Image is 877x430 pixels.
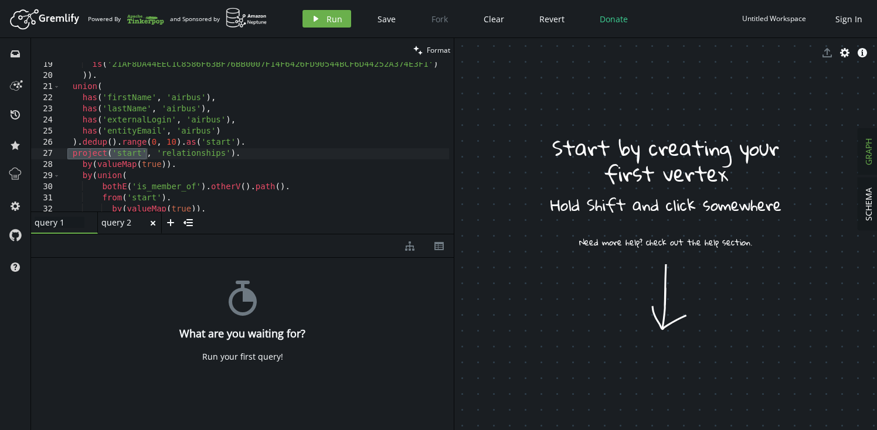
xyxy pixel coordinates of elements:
[31,182,60,193] div: 30
[31,148,60,159] div: 27
[327,13,342,25] span: Run
[378,13,396,25] span: Save
[531,10,573,28] button: Revert
[863,138,874,165] span: GRAPH
[31,170,60,182] div: 29
[31,115,60,126] div: 24
[600,13,628,25] span: Donate
[475,10,513,28] button: Clear
[369,10,404,28] button: Save
[31,104,60,115] div: 23
[31,204,60,215] div: 32
[484,13,504,25] span: Clear
[302,10,351,28] button: Run
[31,81,60,93] div: 21
[31,59,60,70] div: 19
[170,8,267,30] div: and Sponsored by
[422,10,457,28] button: Fork
[431,13,448,25] span: Fork
[31,193,60,204] div: 31
[202,351,283,362] div: Run your first query!
[31,126,60,137] div: 25
[410,38,454,62] button: Format
[539,13,565,25] span: Revert
[742,14,806,23] div: Untitled Workspace
[591,10,637,28] button: Donate
[31,93,60,104] div: 22
[830,10,868,28] button: Sign In
[31,159,60,170] div: 28
[88,9,164,29] div: Powered By
[179,327,305,340] h4: What are you waiting for?
[35,217,84,228] input: Click to Edit
[835,13,862,25] span: Sign In
[31,70,60,81] div: 20
[226,8,267,28] img: AWS Neptune
[101,217,148,228] span: query 2
[31,137,60,148] div: 26
[863,187,874,221] span: SCHEMA
[427,45,450,55] span: Format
